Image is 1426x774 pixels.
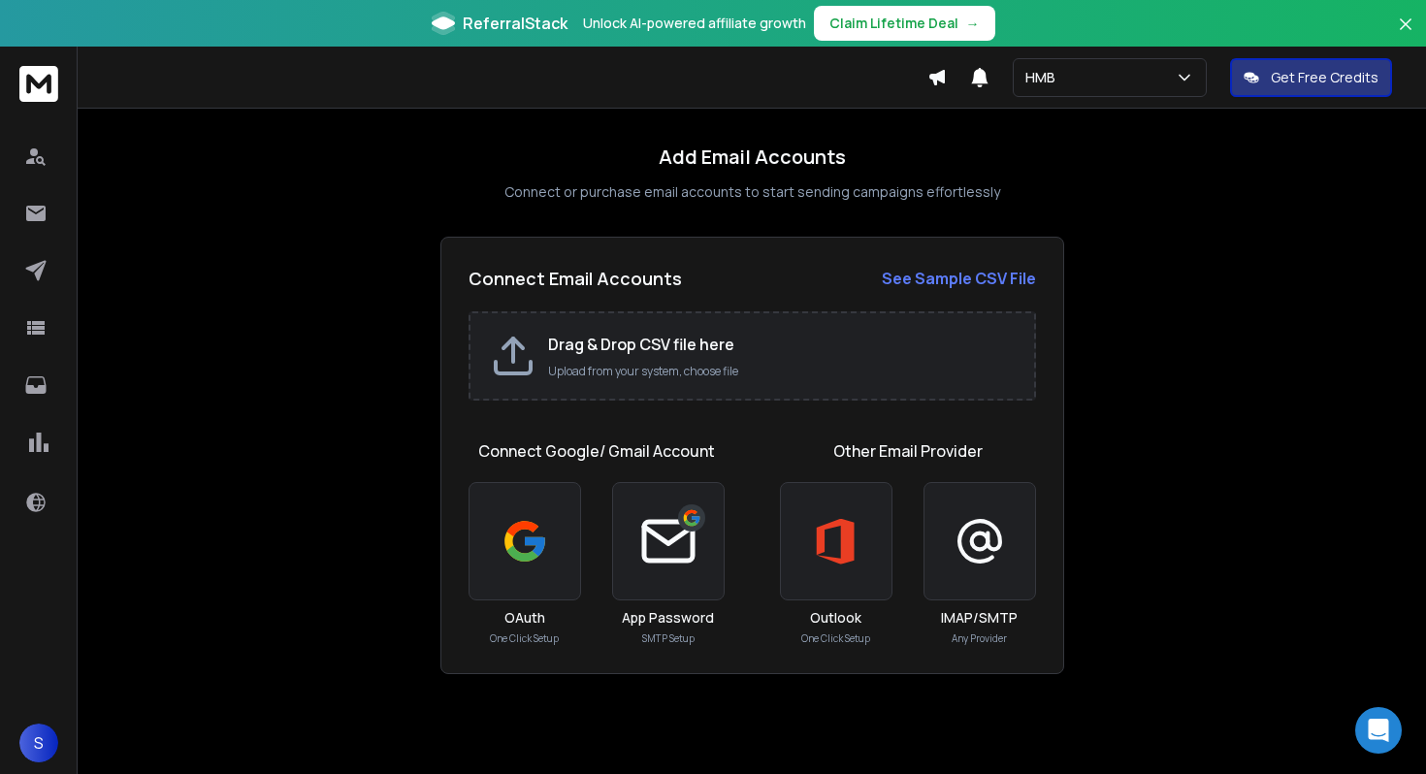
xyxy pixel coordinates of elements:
[1355,707,1402,754] div: Open Intercom Messenger
[801,631,870,646] p: One Click Setup
[642,631,695,646] p: SMTP Setup
[814,6,995,41] button: Claim Lifetime Deal→
[966,14,980,33] span: →
[882,268,1036,289] strong: See Sample CSV File
[463,12,567,35] span: ReferralStack
[548,364,1015,379] p: Upload from your system, choose file
[490,631,559,646] p: One Click Setup
[941,608,1018,628] h3: IMAP/SMTP
[548,333,1015,356] h2: Drag & Drop CSV file here
[19,724,58,762] button: S
[810,608,861,628] h3: Outlook
[1271,68,1378,87] p: Get Free Credits
[583,14,806,33] p: Unlock AI-powered affiliate growth
[1230,58,1392,97] button: Get Free Credits
[1025,68,1063,87] p: HMB
[504,608,545,628] h3: OAuth
[833,439,983,463] h1: Other Email Provider
[478,439,715,463] h1: Connect Google/ Gmail Account
[469,265,682,292] h2: Connect Email Accounts
[504,182,1000,202] p: Connect or purchase email accounts to start sending campaigns effortlessly
[952,631,1007,646] p: Any Provider
[622,608,714,628] h3: App Password
[659,144,846,171] h1: Add Email Accounts
[1393,12,1418,58] button: Close banner
[882,267,1036,290] a: See Sample CSV File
